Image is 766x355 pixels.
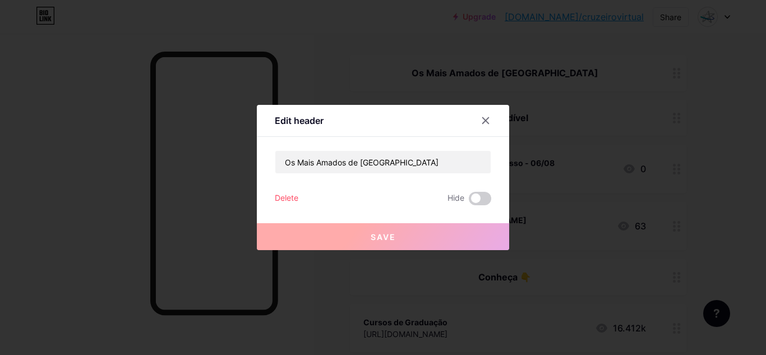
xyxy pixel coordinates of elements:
[371,232,396,242] span: Save
[275,114,324,127] div: Edit header
[275,192,298,205] div: Delete
[257,223,509,250] button: Save
[447,192,464,205] span: Hide
[275,151,491,173] input: Title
